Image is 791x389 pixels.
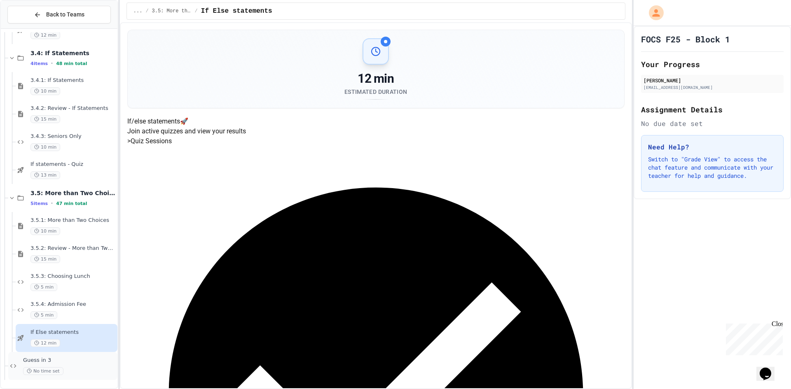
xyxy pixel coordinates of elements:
[30,31,60,39] span: 12 min
[30,339,60,347] span: 12 min
[23,367,63,375] span: No time set
[51,200,53,207] span: •
[30,283,57,291] span: 5 min
[644,84,781,91] div: [EMAIL_ADDRESS][DOMAIN_NAME]
[344,71,407,86] div: 12 min
[3,3,57,52] div: Chat with us now!Close
[145,8,148,14] span: /
[30,77,116,84] span: 3.4.1: If Statements
[648,155,777,180] p: Switch to "Grade View" to access the chat feature and communicate with your teacher for help and ...
[30,245,116,252] span: 3.5.2: Review - More than Two Choices
[133,8,143,14] span: ...
[648,142,777,152] h3: Need Help?
[30,61,48,66] span: 4 items
[644,77,781,84] div: [PERSON_NAME]
[30,133,116,140] span: 3.4.3: Seniors Only
[51,60,53,67] span: •
[30,311,57,319] span: 5 min
[152,8,192,14] span: 3.5: More than Two Choices
[640,3,666,22] div: My Account
[30,143,60,151] span: 10 min
[127,136,625,146] h5: > Quiz Sessions
[56,201,87,206] span: 47 min total
[723,320,783,355] iframe: chat widget
[30,329,116,336] span: If Else statements
[344,88,407,96] div: Estimated Duration
[30,49,116,57] span: 3.4: If Statements
[30,87,60,95] span: 10 min
[30,105,116,112] span: 3.4.2: Review - If Statements
[7,6,111,23] button: Back to Teams
[30,217,116,224] span: 3.5.1: More than Two Choices
[195,8,198,14] span: /
[641,33,730,45] h1: FOCS F25 - Block 1
[30,161,116,168] span: If statements - Quiz
[30,171,60,179] span: 13 min
[30,115,60,123] span: 15 min
[30,273,116,280] span: 3.5.3: Choosing Lunch
[56,61,87,66] span: 48 min total
[756,356,783,381] iframe: chat widget
[641,58,784,70] h2: Your Progress
[201,6,272,16] span: If Else statements
[23,357,116,364] span: Guess in 3
[30,227,60,235] span: 10 min
[127,116,625,126] h4: If/else statements 🚀
[127,126,625,136] p: Join active quizzes and view your results
[641,104,784,115] h2: Assignment Details
[30,255,60,263] span: 15 min
[641,119,784,128] div: No due date set
[30,201,48,206] span: 5 items
[30,189,116,197] span: 3.5: More than Two Choices
[30,301,116,308] span: 3.5.4: Admission Fee
[46,10,84,19] span: Back to Teams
